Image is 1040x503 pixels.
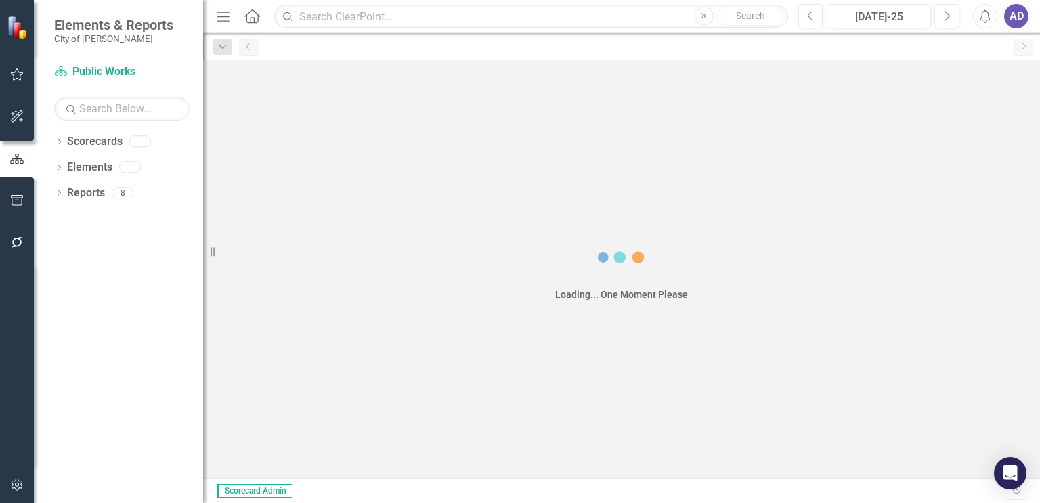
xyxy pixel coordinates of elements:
[112,187,133,198] div: 8
[555,288,688,301] div: Loading... One Moment Please
[217,484,292,498] span: Scorecard Admin
[67,185,105,201] a: Reports
[717,7,785,26] button: Search
[994,457,1026,489] div: Open Intercom Messenger
[54,17,173,33] span: Elements & Reports
[1004,4,1028,28] button: AD
[54,33,173,44] small: City of [PERSON_NAME]
[831,9,926,25] div: [DATE]-25
[54,64,190,80] a: Public Works
[54,97,190,121] input: Search Below...
[67,160,112,175] a: Elements
[827,4,931,28] button: [DATE]-25
[67,134,123,150] a: Scorecards
[7,15,30,39] img: ClearPoint Strategy
[736,10,765,21] span: Search
[274,5,787,28] input: Search ClearPoint...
